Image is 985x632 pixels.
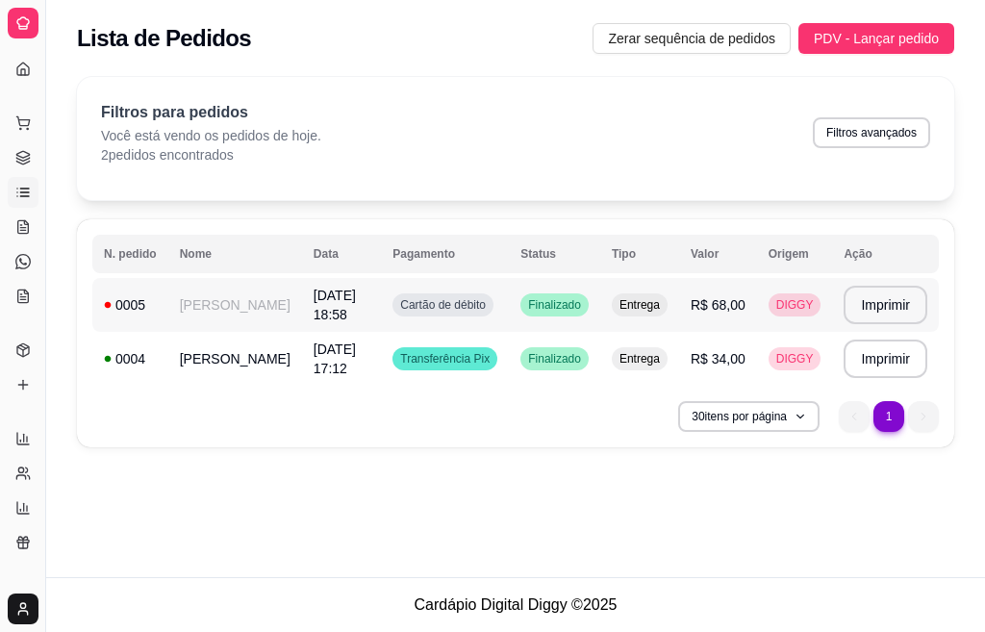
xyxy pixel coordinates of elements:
button: Imprimir [844,286,927,324]
span: Finalizado [524,351,585,367]
span: Zerar sequência de pedidos [608,28,775,49]
th: Status [509,235,600,273]
span: Entrega [616,351,664,367]
p: Filtros para pedidos [101,101,321,124]
th: Tipo [600,235,679,273]
span: [DATE] 17:12 [314,341,356,376]
th: Nome [168,235,302,273]
button: Filtros avançados [813,117,930,148]
th: Valor [679,235,757,273]
th: Origem [757,235,833,273]
span: Transferência Pix [396,351,493,367]
button: Zerar sequência de pedidos [593,23,791,54]
div: 0004 [104,349,157,368]
span: Cartão de débito [396,297,490,313]
nav: pagination navigation [829,392,948,442]
li: pagination item 1 active [873,401,904,432]
footer: Cardápio Digital Diggy © 2025 [46,577,985,632]
button: 30itens por página [678,401,820,432]
th: N. pedido [92,235,168,273]
span: Entrega [616,297,664,313]
span: R$ 34,00 [691,351,745,367]
span: DIGGY [772,351,818,367]
p: Você está vendo os pedidos de hoje. [101,126,321,145]
th: Data [302,235,381,273]
th: Pagamento [381,235,509,273]
div: 0005 [104,295,157,315]
span: [DATE] 18:58 [314,288,356,322]
span: R$ 68,00 [691,297,745,313]
h2: Lista de Pedidos [77,23,251,54]
span: DIGGY [772,297,818,313]
span: Finalizado [524,297,585,313]
p: 2 pedidos encontrados [101,145,321,164]
span: PDV - Lançar pedido [814,28,939,49]
button: Imprimir [844,340,927,378]
button: PDV - Lançar pedido [798,23,954,54]
td: [PERSON_NAME] [168,332,302,386]
th: Ação [832,235,939,273]
td: [PERSON_NAME] [168,278,302,332]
